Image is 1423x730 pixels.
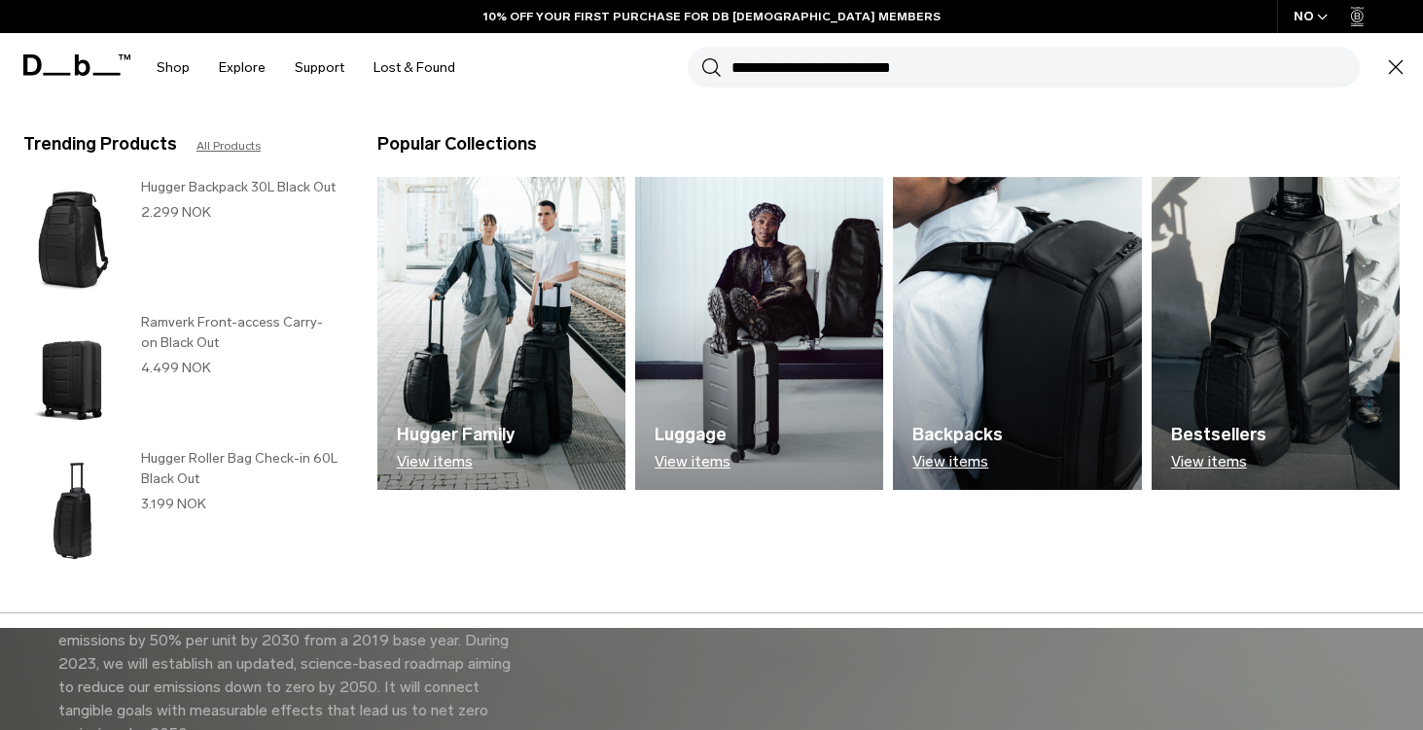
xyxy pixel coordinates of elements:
[1152,177,1400,490] a: Db Bestsellers View items
[295,33,344,102] a: Support
[1171,422,1266,448] h3: Bestsellers
[141,204,211,221] span: 2.299 NOK
[912,453,1003,470] p: View items
[397,453,515,470] p: View items
[635,177,883,490] img: Db
[912,422,1003,448] h3: Backpacks
[142,33,470,102] nav: Main Navigation
[141,177,338,197] h3: Hugger Backpack 30L Black Out
[23,448,338,574] a: Hugger Roller Bag Check-in 60L Black Out Hugger Roller Bag Check-in 60L Black Out 3.199 NOK
[377,131,537,157] h3: Popular Collections
[23,177,122,302] img: Hugger Backpack 30L Black Out
[483,8,941,25] a: 10% OFF YOUR FIRST PURCHASE FOR DB [DEMOGRAPHIC_DATA] MEMBERS
[141,360,211,376] span: 4.499 NOK
[141,496,206,512] span: 3.199 NOK
[23,131,177,157] h3: Trending Products
[893,177,1141,490] a: Db Backpacks View items
[141,312,338,353] h3: Ramverk Front-access Carry-on Black Out
[23,312,338,437] a: Ramverk Front-access Carry-on Black Out Ramverk Front-access Carry-on Black Out 4.499 NOK
[374,33,455,102] a: Lost & Found
[1152,177,1400,490] img: Db
[23,448,122,574] img: Hugger Roller Bag Check-in 60L Black Out
[635,177,883,490] a: Db Luggage View items
[23,312,122,437] img: Ramverk Front-access Carry-on Black Out
[219,33,266,102] a: Explore
[377,177,625,490] img: Db
[377,177,625,490] a: Db Hugger Family View items
[655,453,730,470] p: View items
[1171,453,1266,470] p: View items
[655,422,730,448] h3: Luggage
[141,448,338,489] h3: Hugger Roller Bag Check-in 60L Black Out
[397,422,515,448] h3: Hugger Family
[893,177,1141,490] img: Db
[157,33,190,102] a: Shop
[196,137,261,155] a: All Products
[23,177,338,302] a: Hugger Backpack 30L Black Out Hugger Backpack 30L Black Out 2.299 NOK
